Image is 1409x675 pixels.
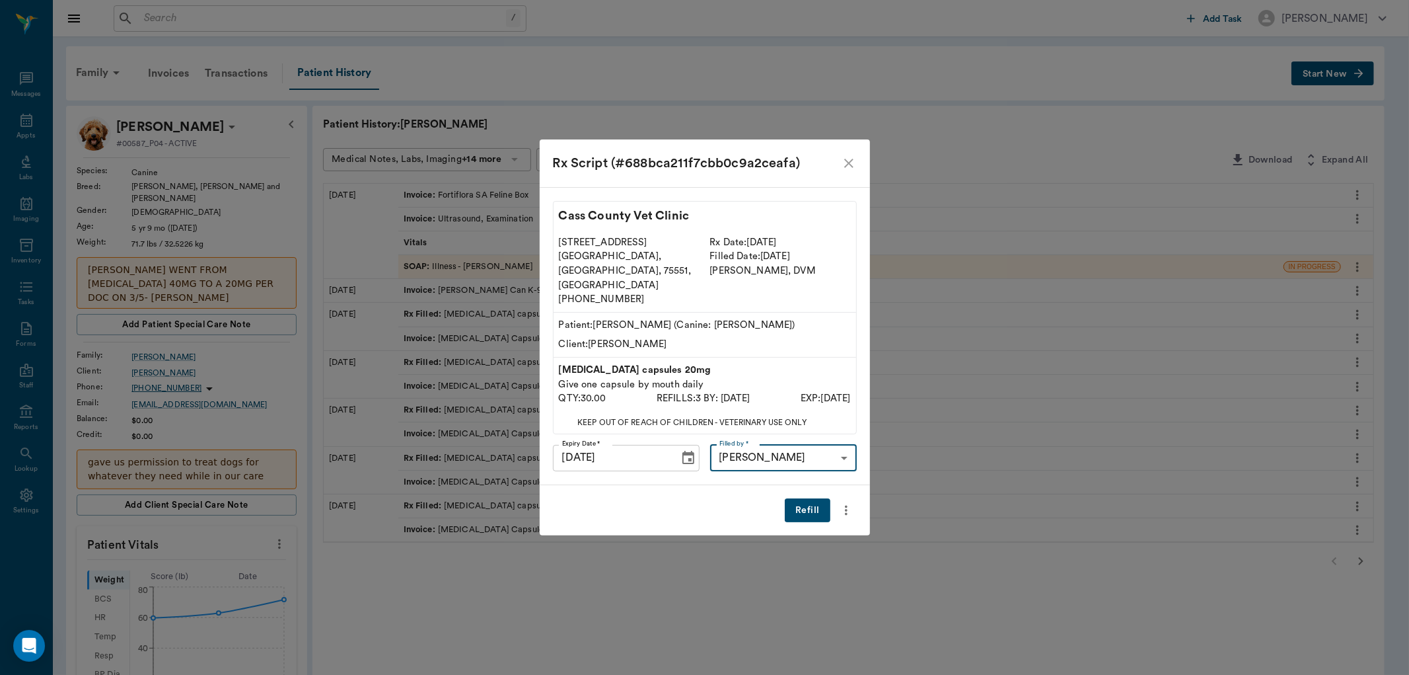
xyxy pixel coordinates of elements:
[553,153,841,174] div: Rx Script (#688bca211f7cbb0c9a2ceafa)
[559,377,851,392] p: Give one capsule by mouth daily
[559,391,606,406] p: QTY: 30.00
[559,363,851,377] p: [MEDICAL_DATA] capsules 20mg
[710,264,851,278] p: [PERSON_NAME] , DVM
[710,445,857,471] div: [PERSON_NAME]
[657,391,750,406] p: REFILLS: 3 BY: [DATE]
[710,235,851,250] p: Rx Date: [DATE]
[559,235,700,250] p: [STREET_ADDRESS]
[841,155,857,171] button: close
[785,498,830,523] button: Refill
[559,292,700,307] p: [PHONE_NUMBER]
[559,249,700,292] p: [GEOGRAPHIC_DATA], [GEOGRAPHIC_DATA], 75551, [GEOGRAPHIC_DATA]
[562,439,600,448] label: Expiry Date *
[675,445,702,471] button: Choose date, selected date is Oct 28, 2025
[801,391,850,406] p: EXP: [DATE]
[559,318,851,333] p: Patient: [PERSON_NAME] (Canine: [PERSON_NAME])
[710,249,851,264] p: Filled Date: [DATE]
[719,439,748,448] label: Filled by *
[559,337,851,352] p: Client: [PERSON_NAME]
[13,630,45,662] div: Open Intercom Messenger
[554,202,856,230] p: Cass County Vet Clinic
[553,445,670,471] input: MM/DD/YYYY
[554,411,831,434] p: KEEP OUT OF REACH OF CHILDREN - VETERINARY USE ONLY
[836,499,857,522] button: more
